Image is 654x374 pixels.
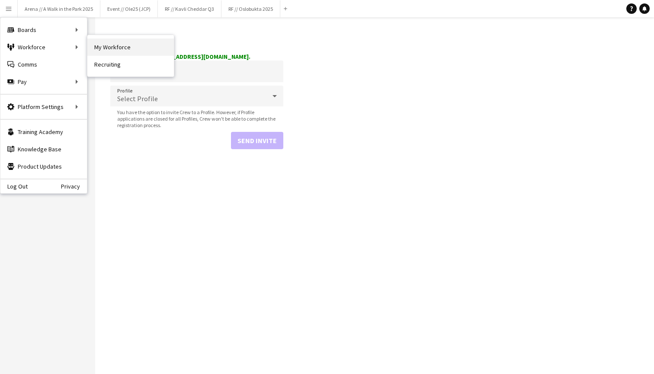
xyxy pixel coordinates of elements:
[100,0,158,17] button: Event // Ole25 (JCP)
[110,53,283,61] div: Invitation sent to
[0,141,87,158] a: Knowledge Base
[0,38,87,56] div: Workforce
[0,21,87,38] div: Boards
[0,158,87,175] a: Product Updates
[110,109,283,128] span: You have the option to invite Crew to a Profile. However, if Profile applications are closed for ...
[0,123,87,141] a: Training Academy
[154,53,250,61] strong: [EMAIL_ADDRESS][DOMAIN_NAME].
[110,33,283,46] h1: Invite contact
[87,38,174,56] a: My Workforce
[221,0,280,17] button: RF // Oslobukta 2025
[0,183,28,190] a: Log Out
[0,73,87,90] div: Pay
[0,56,87,73] a: Comms
[0,98,87,115] div: Platform Settings
[87,56,174,73] a: Recruiting
[117,94,158,103] span: Select Profile
[158,0,221,17] button: RF // Kavli Cheddar Q3
[61,183,87,190] a: Privacy
[18,0,100,17] button: Arena // A Walk in the Park 2025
